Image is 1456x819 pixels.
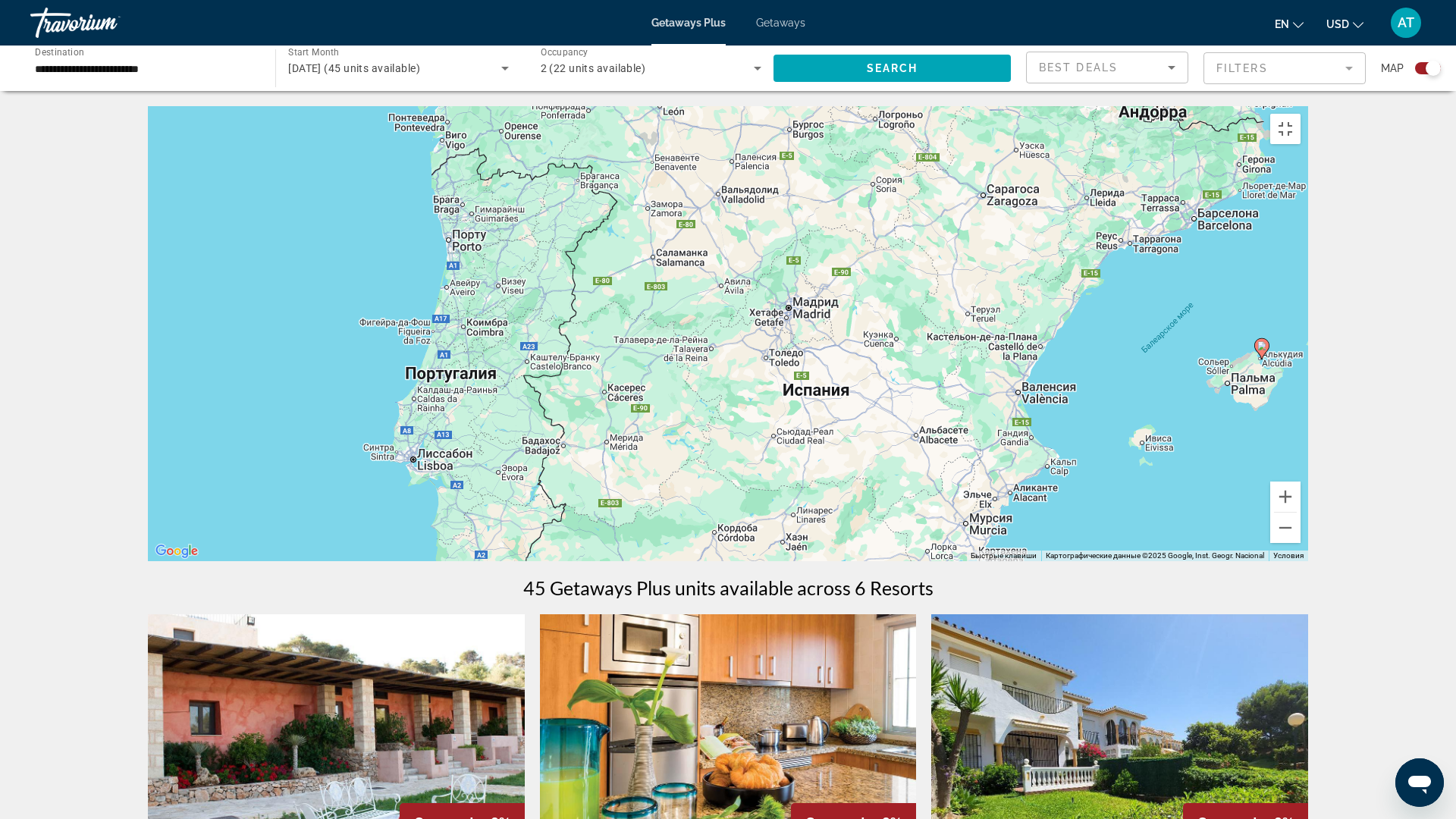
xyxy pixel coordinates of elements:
span: 2 (22 units available) [541,62,646,74]
span: Картографические данные ©2025 Google, Inst. Geogr. Nacional [1046,551,1264,560]
iframe: Кнопка запуска окна обмена сообщениями [1395,758,1444,807]
span: AT [1398,15,1414,30]
span: Search [867,62,918,74]
button: Быстрые клавиши [971,551,1037,561]
button: User Menu [1386,7,1426,39]
span: USD [1326,18,1349,30]
button: Search [773,55,1011,82]
span: en [1275,18,1289,30]
a: Getaways [756,17,805,29]
button: Change language [1275,13,1304,35]
button: Включить полноэкранный режим [1270,114,1301,144]
button: Увеличить [1270,482,1301,512]
button: Change currency [1326,13,1363,35]
span: [DATE] (45 units available) [288,62,420,74]
button: Filter [1203,52,1366,85]
h1: 45 Getaways Plus units available across 6 Resorts [523,576,934,599]
span: Map [1381,58,1404,79]
a: Getaways Plus [651,17,726,29]
a: Открыть эту область в Google Картах (в новом окне) [152,541,202,561]
span: Start Month [288,47,339,58]
span: Best Deals [1039,61,1118,74]
mat-select: Sort by [1039,58,1175,77]
a: Travorium [30,3,182,42]
img: Google [152,541,202,561]
span: Destination [35,46,84,57]
button: Уменьшить [1270,513,1301,543]
span: Occupancy [541,47,588,58]
a: Условия (ссылка откроется в новой вкладке) [1273,551,1304,560]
